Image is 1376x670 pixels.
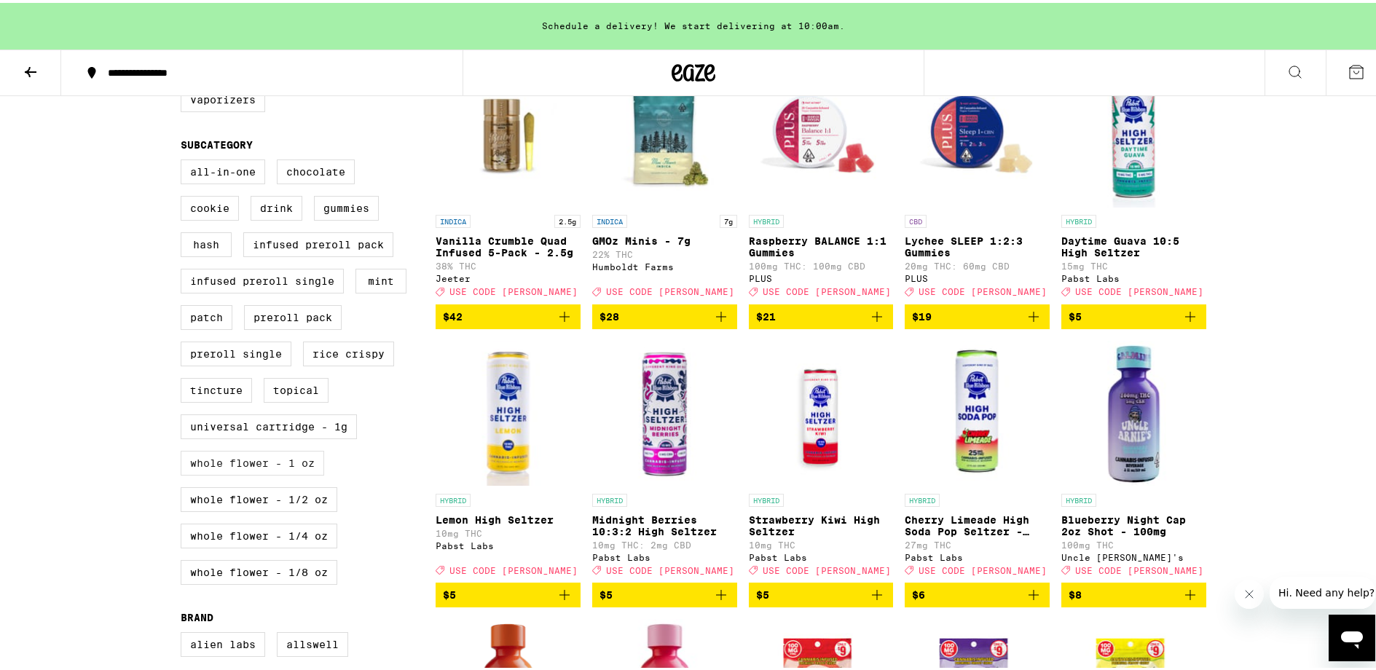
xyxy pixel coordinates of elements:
p: 10mg THC [436,526,581,535]
label: Preroll Pack [244,302,342,327]
button: Add to bag [436,301,581,326]
p: Raspberry BALANCE 1:1 Gummies [749,232,894,256]
div: Pabst Labs [1061,271,1206,280]
p: Strawberry Kiwi High Seltzer [749,511,894,535]
p: INDICA [592,212,627,225]
span: USE CODE [PERSON_NAME] [449,285,578,294]
p: 27mg THC [905,537,1050,547]
label: Hash [181,229,232,254]
button: Add to bag [749,301,894,326]
img: Jeeter - Vanilla Crumble Quad Infused 5-Pack - 2.5g [436,59,581,205]
label: All-In-One [181,157,265,181]
p: Midnight Berries 10:3:2 High Seltzer [592,511,737,535]
img: PLUS - Raspberry BALANCE 1:1 Gummies [749,59,894,205]
p: 100mg THC: 100mg CBD [749,259,894,268]
p: Cherry Limeade High Soda Pop Seltzer - 25mg [905,511,1050,535]
a: Open page for Blueberry Night Cap 2oz Shot - 100mg from Uncle Arnie's [1061,338,1206,580]
span: USE CODE [PERSON_NAME] [763,285,891,294]
iframe: Close message [1235,577,1264,606]
label: Rice Crispy [303,339,394,363]
p: 7g [720,212,737,225]
img: Humboldt Farms - GMOz Minis - 7g [592,59,737,205]
p: HYBRID [905,491,940,504]
span: $5 [756,586,769,598]
p: 15mg THC [1061,259,1206,268]
p: Blueberry Night Cap 2oz Shot - 100mg [1061,511,1206,535]
img: Pabst Labs - Cherry Limeade High Soda Pop Seltzer - 25mg [905,338,1050,484]
label: Gummies [314,193,379,218]
label: Whole Flower - 1/2 oz [181,484,337,509]
a: Open page for GMOz Minis - 7g from Humboldt Farms [592,59,737,301]
label: Chocolate [277,157,355,181]
p: 10mg THC: 2mg CBD [592,537,737,547]
label: Cookie [181,193,239,218]
a: Open page for Strawberry Kiwi High Seltzer from Pabst Labs [749,338,894,580]
button: Add to bag [592,580,737,604]
label: Patch [181,302,232,327]
span: $21 [756,308,776,320]
p: HYBRID [592,491,627,504]
label: Vaporizers [181,84,265,109]
div: Pabst Labs [592,550,737,559]
button: Add to bag [905,301,1050,326]
legend: Subcategory [181,136,253,148]
span: USE CODE [PERSON_NAME] [919,563,1047,572]
legend: Brand [181,609,213,620]
p: HYBRID [1061,491,1096,504]
img: PLUS - Lychee SLEEP 1:2:3 Gummies [905,59,1050,205]
span: $28 [599,308,619,320]
span: $42 [443,308,463,320]
p: Vanilla Crumble Quad Infused 5-Pack - 2.5g [436,232,581,256]
p: HYBRID [749,491,784,504]
a: Open page for Lychee SLEEP 1:2:3 Gummies from PLUS [905,59,1050,301]
img: Uncle Arnie's - Blueberry Night Cap 2oz Shot - 100mg [1061,338,1206,484]
label: Alien Labs [181,629,265,654]
span: $5 [1069,308,1082,320]
button: Add to bag [749,580,894,604]
label: Universal Cartridge - 1g [181,411,357,436]
label: Allswell [277,629,348,654]
button: Add to bag [1061,301,1206,326]
p: GMOz Minis - 7g [592,232,737,244]
a: Open page for Midnight Berries 10:3:2 High Seltzer from Pabst Labs [592,338,737,580]
label: Tincture [181,375,252,400]
img: Pabst Labs - Lemon High Seltzer [436,338,581,484]
span: USE CODE [PERSON_NAME] [606,563,734,572]
a: Open page for Daytime Guava 10:5 High Seltzer from Pabst Labs [1061,59,1206,301]
p: INDICA [436,212,471,225]
p: CBD [905,212,927,225]
label: Mint [355,266,406,291]
img: Pabst Labs - Daytime Guava 10:5 High Seltzer [1061,59,1206,205]
p: Lychee SLEEP 1:2:3 Gummies [905,232,1050,256]
label: Whole Flower - 1/4 oz [181,521,337,545]
p: Lemon High Seltzer [436,511,581,523]
button: Add to bag [592,301,737,326]
label: Whole Flower - 1/8 oz [181,557,337,582]
p: 22% THC [592,247,737,256]
label: Preroll Single [181,339,291,363]
span: USE CODE [PERSON_NAME] [449,563,578,572]
div: Pabst Labs [749,550,894,559]
label: Whole Flower - 1 oz [181,448,324,473]
p: HYBRID [436,491,471,504]
a: Open page for Lemon High Seltzer from Pabst Labs [436,338,581,580]
div: PLUS [905,271,1050,280]
img: Pabst Labs - Midnight Berries 10:3:2 High Seltzer [592,338,737,484]
a: Open page for Cherry Limeade High Soda Pop Seltzer - 25mg from Pabst Labs [905,338,1050,580]
iframe: Button to launch messaging window [1329,612,1375,658]
span: $19 [912,308,932,320]
div: Uncle [PERSON_NAME]'s [1061,550,1206,559]
label: Topical [264,375,329,400]
button: Add to bag [1061,580,1206,604]
div: Pabst Labs [436,538,581,548]
p: HYBRID [749,212,784,225]
p: HYBRID [1061,212,1096,225]
p: 10mg THC [749,537,894,547]
div: Humboldt Farms [592,259,737,269]
button: Add to bag [905,580,1050,604]
p: 2.5g [554,212,581,225]
span: USE CODE [PERSON_NAME] [1075,285,1203,294]
div: PLUS [749,271,894,280]
span: $8 [1069,586,1082,598]
p: 100mg THC [1061,537,1206,547]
